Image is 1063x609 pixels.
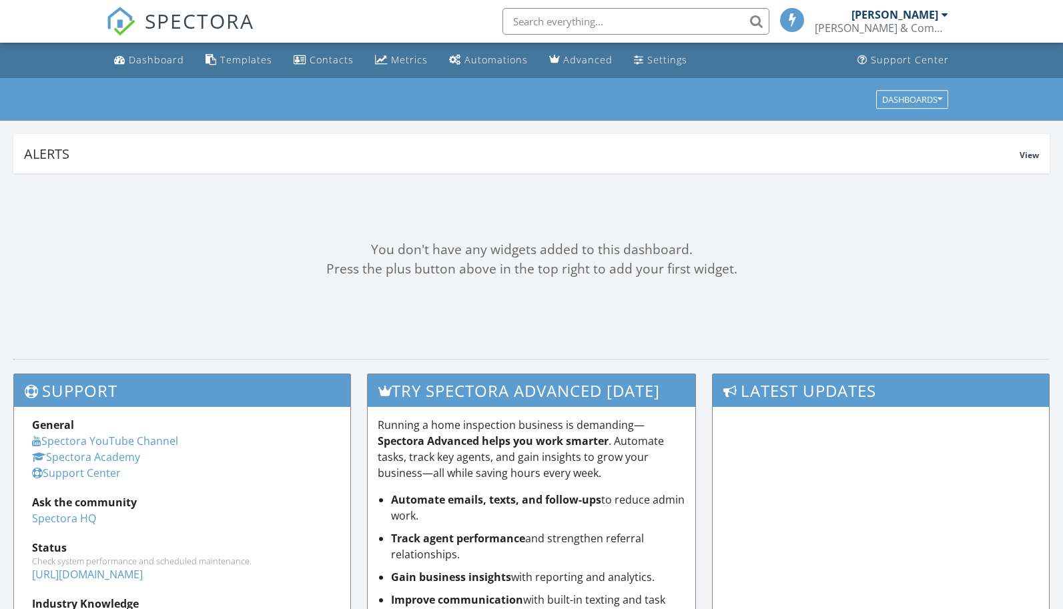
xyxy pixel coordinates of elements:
[391,592,523,607] strong: Improve communication
[852,48,954,73] a: Support Center
[13,240,1050,259] div: You don't have any widgets added to this dashboard.
[109,48,190,73] a: Dashboard
[368,374,696,407] h3: Try spectora advanced [DATE]
[32,450,140,464] a: Spectora Academy
[32,466,121,480] a: Support Center
[220,53,272,66] div: Templates
[391,570,511,584] strong: Gain business insights
[310,53,354,66] div: Contacts
[13,259,1050,279] div: Press the plus button above in the top right to add your first widget.
[106,7,135,36] img: The Best Home Inspection Software - Spectora
[391,531,525,546] strong: Track agent performance
[32,434,178,448] a: Spectora YouTube Channel
[391,492,686,524] li: to reduce admin work.
[876,90,948,109] button: Dashboards
[647,53,687,66] div: Settings
[502,8,769,35] input: Search everything...
[32,556,332,566] div: Check system performance and scheduled maintenance.
[391,492,601,507] strong: Automate emails, texts, and follow-ups
[378,417,686,481] p: Running a home inspection business is demanding— . Automate tasks, track key agents, and gain ins...
[444,48,533,73] a: Automations (Basic)
[145,7,254,35] span: SPECTORA
[391,530,686,562] li: and strengthen referral relationships.
[713,374,1049,407] h3: Latest Updates
[464,53,528,66] div: Automations
[544,48,618,73] a: Advanced
[378,434,609,448] strong: Spectora Advanced helps you work smarter
[629,48,693,73] a: Settings
[370,48,433,73] a: Metrics
[32,494,332,510] div: Ask the community
[200,48,278,73] a: Templates
[32,418,74,432] strong: General
[563,53,613,66] div: Advanced
[815,21,948,35] div: Watts & Company Home Inspections
[851,8,938,21] div: [PERSON_NAME]
[32,567,143,582] a: [URL][DOMAIN_NAME]
[24,145,1020,163] div: Alerts
[871,53,949,66] div: Support Center
[288,48,359,73] a: Contacts
[391,53,428,66] div: Metrics
[32,540,332,556] div: Status
[1020,149,1039,161] span: View
[391,569,686,585] li: with reporting and analytics.
[106,18,254,46] a: SPECTORA
[32,511,96,526] a: Spectora HQ
[14,374,350,407] h3: Support
[882,95,942,104] div: Dashboards
[129,53,184,66] div: Dashboard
